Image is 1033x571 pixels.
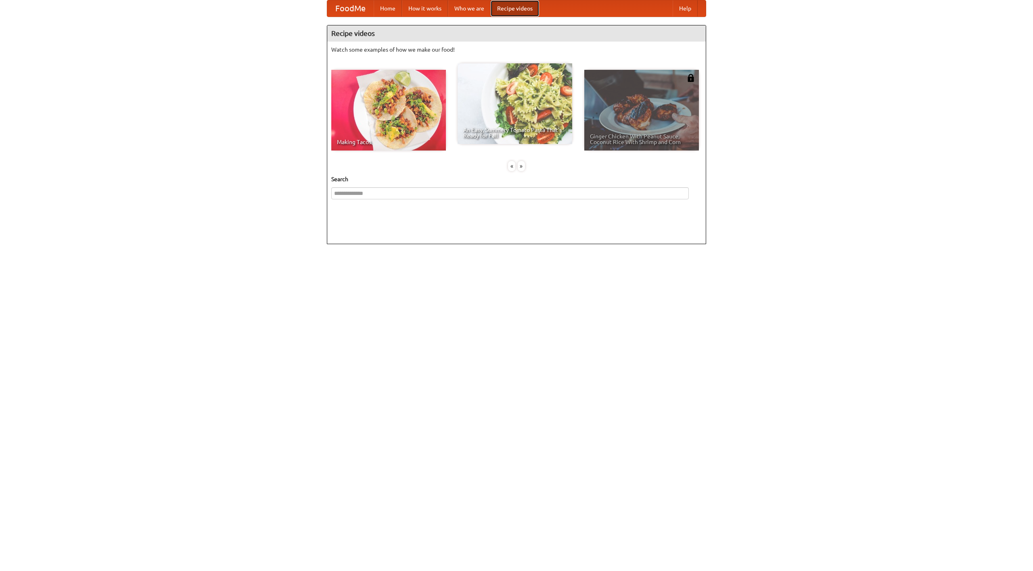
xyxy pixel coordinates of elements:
div: « [508,161,515,171]
img: 483408.png [687,74,695,82]
a: An Easy, Summery Tomato Pasta That's Ready for Fall [458,63,572,144]
p: Watch some examples of how we make our food! [331,46,702,54]
span: An Easy, Summery Tomato Pasta That's Ready for Fall [463,127,567,138]
a: Help [673,0,698,17]
a: Home [374,0,402,17]
a: FoodMe [327,0,374,17]
h4: Recipe videos [327,25,706,42]
a: Who we are [448,0,491,17]
span: Making Tacos [337,139,440,145]
a: Making Tacos [331,70,446,151]
a: Recipe videos [491,0,539,17]
div: » [518,161,525,171]
h5: Search [331,175,702,183]
a: How it works [402,0,448,17]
